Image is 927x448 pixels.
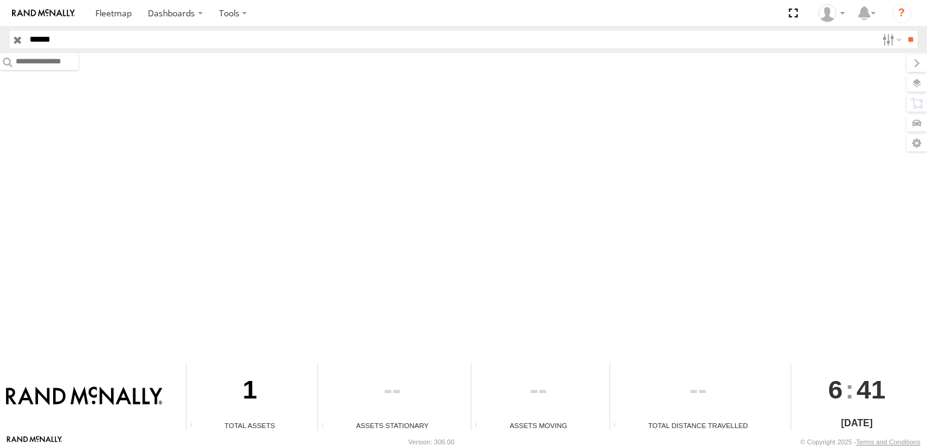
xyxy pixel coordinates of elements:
div: Total Assets [186,420,313,430]
div: Total distance travelled by all assets within specified date range and applied filters [610,421,628,430]
a: Terms and Conditions [856,438,920,446]
div: : [791,363,923,415]
div: Total number of assets current in transit. [471,421,489,430]
img: rand-logo.svg [12,9,75,18]
label: Map Settings [906,135,927,152]
span: 41 [856,363,885,415]
div: Total Distance Travelled [610,420,786,430]
div: Assets Moving [471,420,605,430]
label: Search Filter Options [878,31,903,48]
img: Rand McNally [6,386,162,407]
div: © Copyright 2025 - [800,438,920,446]
div: Total number of assets current stationary. [318,421,336,430]
div: Assets Stationary [318,420,467,430]
div: Version: 306.00 [409,438,454,446]
div: Total number of Enabled Assets [186,421,205,430]
div: [DATE] [791,416,923,430]
div: Jose Goitia [814,4,849,22]
div: 1 [186,363,313,420]
i: ? [892,4,911,23]
span: 6 [828,363,843,415]
a: Visit our Website [7,436,62,448]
